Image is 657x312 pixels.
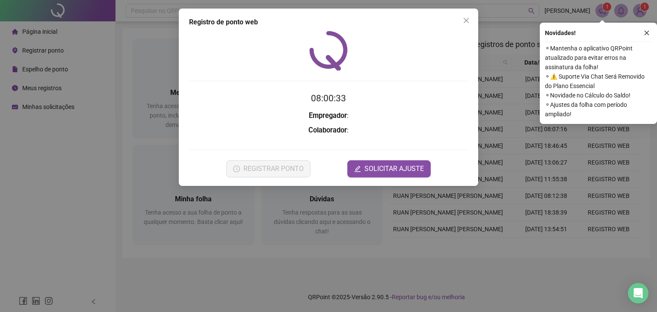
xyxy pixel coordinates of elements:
span: ⚬ ⚠️ Suporte Via Chat Será Removido do Plano Essencial [545,72,652,91]
strong: Colaborador [308,126,347,134]
button: editSOLICITAR AJUSTE [347,160,431,177]
span: ⚬ Mantenha o aplicativo QRPoint atualizado para evitar erros na assinatura da folha! [545,44,652,72]
h3: : [189,125,468,136]
div: Open Intercom Messenger [628,283,648,303]
span: Novidades ! [545,28,576,38]
span: edit [354,165,361,172]
img: QRPoint [309,31,348,71]
span: SOLICITAR AJUSTE [364,164,424,174]
button: Close [459,14,473,27]
span: close [644,30,650,36]
h3: : [189,110,468,121]
div: Registro de ponto web [189,17,468,27]
span: ⚬ Ajustes da folha com período ampliado! [545,100,652,119]
button: REGISTRAR PONTO [226,160,311,177]
strong: Empregador [309,112,347,120]
time: 08:00:33 [311,93,346,103]
span: ⚬ Novidade no Cálculo do Saldo! [545,91,652,100]
span: close [463,17,470,24]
